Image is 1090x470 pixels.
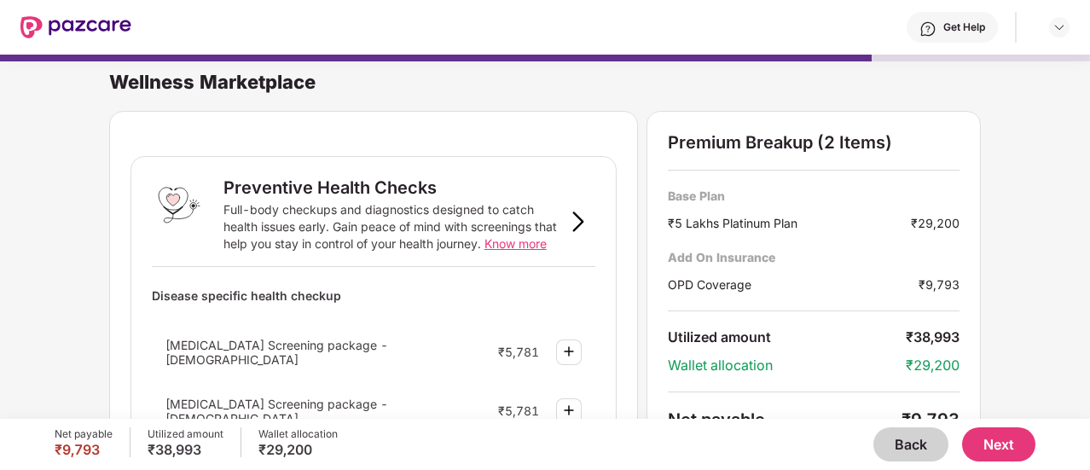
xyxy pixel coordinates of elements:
[668,214,911,232] div: ₹5 Lakhs Platinum Plan
[484,236,547,251] span: Know more
[906,328,960,346] div: ₹38,993
[165,338,388,367] span: [MEDICAL_DATA] Screening package - [DEMOGRAPHIC_DATA]
[668,249,960,265] div: Add On Insurance
[152,177,206,232] img: Preventive Health Checks
[258,441,338,458] div: ₹29,200
[559,341,579,362] img: svg+xml;base64,PHN2ZyBpZD0iUGx1cy0zMngzMiIgeG1sbnM9Imh0dHA6Ly93d3cudzMub3JnLzIwMDAvc3ZnIiB3aWR0aD...
[55,427,113,441] div: Net payable
[668,328,906,346] div: Utilized amount
[498,345,539,359] div: ₹5,781
[873,427,948,461] button: Back
[258,427,338,441] div: Wallet allocation
[668,357,906,374] div: Wallet allocation
[152,281,595,310] div: Disease specific health checkup
[906,357,960,374] div: ₹29,200
[148,441,223,458] div: ₹38,993
[165,397,388,426] span: [MEDICAL_DATA] Screening package - [DEMOGRAPHIC_DATA]
[919,20,936,38] img: svg+xml;base64,PHN2ZyBpZD0iSGVscC0zMngzMiIgeG1sbnM9Imh0dHA6Ly93d3cudzMub3JnLzIwMDAvc3ZnIiB3aWR0aD...
[668,276,919,293] div: OPD Coverage
[1052,20,1066,34] img: svg+xml;base64,PHN2ZyBpZD0iRHJvcGRvd24tMzJ4MzIiIHhtbG5zPSJodHRwOi8vd3d3LnczLm9yZy8yMDAwL3N2ZyIgd2...
[148,427,223,441] div: Utilized amount
[911,214,960,232] div: ₹29,200
[559,400,579,421] img: svg+xml;base64,PHN2ZyBpZD0iUGx1cy0zMngzMiIgeG1sbnM9Imh0dHA6Ly93d3cudzMub3JnLzIwMDAvc3ZnIiB3aWR0aD...
[55,441,113,458] div: ₹9,793
[919,276,960,293] div: ₹9,793
[668,409,902,430] div: Net payable
[498,403,539,418] div: ₹5,781
[902,409,960,430] div: ₹9,793
[20,16,131,38] img: New Pazcare Logo
[568,212,588,232] img: svg+xml;base64,PHN2ZyB3aWR0aD0iOSIgaGVpZ2h0PSIxNiIgdmlld0JveD0iMCAwIDkgMTYiIGZpbGw9Im5vbmUiIHhtbG...
[943,20,985,34] div: Get Help
[962,427,1035,461] button: Next
[668,132,960,153] div: Premium Breakup (2 Items)
[668,188,960,204] div: Base Plan
[109,70,1090,94] div: Wellness Marketplace
[223,201,561,252] div: Full-body checkups and diagnostics designed to catch health issues early. Gain peace of mind with...
[223,177,437,198] div: Preventive Health Checks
